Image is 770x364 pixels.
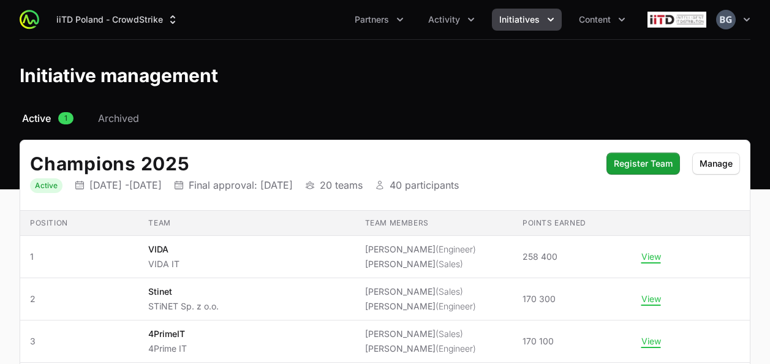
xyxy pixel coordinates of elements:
p: [DATE] - [DATE] [89,179,162,191]
p: STiNET Sp. z o.o. [148,300,219,313]
button: Initiatives [492,9,562,31]
button: View [641,294,661,305]
th: Position [20,211,138,236]
span: Register Team [614,156,673,171]
button: Activity [421,9,482,31]
a: Archived [96,111,142,126]
div: Initiatives menu [492,9,562,31]
span: Archived [98,111,139,126]
span: (Engineer) [436,301,476,311]
h2: Champions 2025 [30,153,594,175]
p: 4PrimeIT [148,328,187,340]
img: ActivitySource [20,10,39,29]
span: Activity [428,13,460,26]
span: Initiatives [499,13,540,26]
span: Manage [700,156,733,171]
nav: Initiative activity log navigation [20,111,750,126]
th: Team [138,211,355,236]
div: Supplier switch menu [49,9,186,31]
span: Content [579,13,611,26]
span: 1 [30,251,129,263]
button: iiTD Poland - CrowdStrike [49,9,186,31]
button: View [641,251,661,262]
button: Partners [347,9,411,31]
li: [PERSON_NAME] [365,300,476,313]
span: Partners [355,13,389,26]
p: Final approval: [DATE] [189,179,293,191]
a: Active1 [20,111,76,126]
th: Team members [355,211,513,236]
li: [PERSON_NAME] [365,343,476,355]
div: Partners menu [347,9,411,31]
span: (Engineer) [436,343,476,354]
img: Bartosz Galoch [716,10,736,29]
span: 170 100 [523,335,554,347]
div: Content menu [572,9,633,31]
li: [PERSON_NAME] [365,243,476,256]
p: 20 teams [320,179,363,191]
div: Activity menu [421,9,482,31]
span: (Sales) [436,286,463,297]
span: 3 [30,335,129,347]
p: 4Prime IT [148,343,187,355]
span: (Sales) [436,259,463,269]
button: Manage [692,153,740,175]
li: [PERSON_NAME] [365,286,476,298]
span: (Engineer) [436,244,476,254]
li: [PERSON_NAME] [365,328,476,340]
h1: Initiative management [20,64,218,86]
button: View [641,336,661,347]
p: VIDA IT [148,258,179,270]
span: 258 400 [523,251,557,263]
p: VIDA [148,243,179,256]
span: 170 300 [523,293,556,305]
button: Content [572,9,633,31]
div: Main navigation [39,9,633,31]
span: (Sales) [436,328,463,339]
button: Register Team [606,153,680,175]
li: [PERSON_NAME] [365,258,476,270]
th: Points earned [513,211,631,236]
span: 1 [58,112,74,124]
span: Active [22,111,51,126]
span: 2 [30,293,129,305]
p: Stinet [148,286,219,298]
img: iiTD Poland [647,7,706,32]
p: 40 participants [390,179,459,191]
